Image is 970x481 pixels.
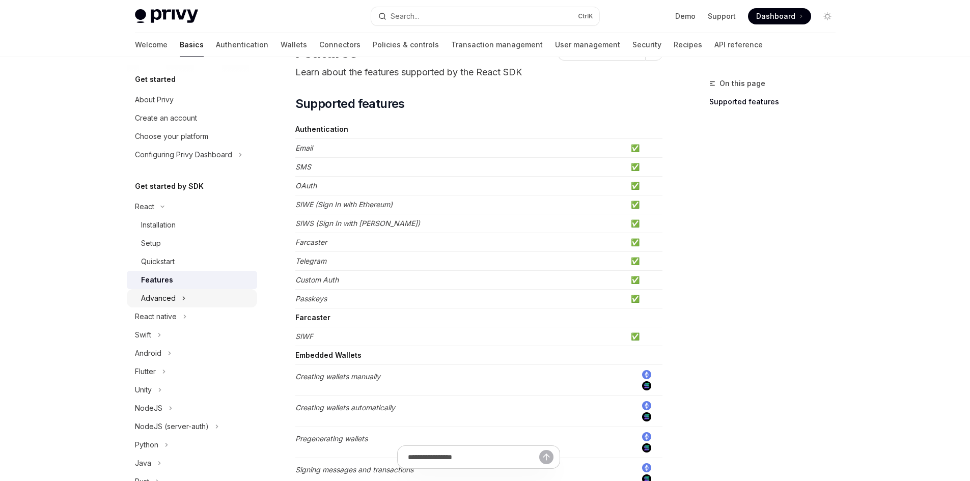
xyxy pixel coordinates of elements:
[135,201,154,213] div: React
[127,216,257,234] a: Installation
[295,372,380,381] em: Creating wallets manually
[627,177,662,195] td: ✅
[756,11,795,21] span: Dashboard
[127,436,257,454] button: Toggle Python section
[127,289,257,307] button: Toggle Advanced section
[141,219,176,231] div: Installation
[295,65,662,79] p: Learn about the features supported by the React SDK
[127,326,257,344] button: Toggle Swift section
[295,257,326,265] em: Telegram
[127,252,257,271] a: Quickstart
[127,197,257,216] button: Toggle React section
[627,214,662,233] td: ✅
[295,162,311,171] em: SMS
[319,33,361,57] a: Connectors
[373,33,439,57] a: Policies & controls
[281,33,307,57] a: Wallets
[391,10,419,22] div: Search...
[141,256,175,268] div: Quickstart
[127,109,257,127] a: Create an account
[135,149,232,161] div: Configuring Privy Dashboard
[642,412,651,421] img: solana.png
[539,450,553,464] button: Send message
[135,33,168,57] a: Welcome
[141,292,176,304] div: Advanced
[127,234,257,252] a: Setup
[295,434,368,443] em: Pregenerating wallets
[714,33,763,57] a: API reference
[627,195,662,214] td: ✅
[135,439,158,451] div: Python
[578,12,593,20] span: Ctrl K
[127,271,257,289] a: Features
[627,233,662,252] td: ✅
[295,181,317,190] em: OAuth
[642,401,651,410] img: ethereum.png
[709,94,844,110] a: Supported features
[135,457,151,469] div: Java
[408,446,539,468] input: Ask a question...
[295,96,405,112] span: Supported features
[642,432,651,441] img: ethereum.png
[295,313,330,322] strong: Farcaster
[180,33,204,57] a: Basics
[642,370,651,379] img: ethereum.png
[719,77,765,90] span: On this page
[135,9,198,23] img: light logo
[295,125,348,133] strong: Authentication
[127,127,257,146] a: Choose your platform
[127,417,257,436] button: Toggle NodeJS (server-auth) section
[819,8,836,24] button: Toggle dark mode
[127,399,257,417] button: Toggle NodeJS section
[135,347,161,359] div: Android
[295,219,420,228] em: SIWS (Sign In with [PERSON_NAME])
[295,351,362,359] strong: Embedded Wallets
[135,310,177,323] div: React native
[135,384,152,396] div: Unity
[627,139,662,158] td: ✅
[141,274,173,286] div: Features
[135,130,208,143] div: Choose your platform
[632,33,661,57] a: Security
[627,290,662,308] td: ✅
[295,200,393,209] em: SIWE (Sign In with Ethereum)
[135,180,204,192] h5: Get started by SDK
[127,307,257,326] button: Toggle React native section
[675,11,696,21] a: Demo
[451,33,543,57] a: Transaction management
[674,33,702,57] a: Recipes
[127,362,257,381] button: Toggle Flutter section
[295,144,313,152] em: Email
[627,271,662,290] td: ✅
[295,332,313,341] em: SIWF
[295,238,327,246] em: Farcaster
[216,33,268,57] a: Authentication
[627,158,662,177] td: ✅
[708,11,736,21] a: Support
[135,402,162,414] div: NodeJS
[371,7,599,25] button: Open search
[642,381,651,390] img: solana.png
[135,329,151,341] div: Swift
[627,252,662,271] td: ✅
[127,91,257,109] a: About Privy
[295,275,339,284] em: Custom Auth
[135,73,176,86] h5: Get started
[135,420,209,433] div: NodeJS (server-auth)
[141,237,161,249] div: Setup
[135,112,197,124] div: Create an account
[127,146,257,164] button: Toggle Configuring Privy Dashboard section
[295,294,327,303] em: Passkeys
[127,454,257,472] button: Toggle Java section
[135,365,156,378] div: Flutter
[555,33,620,57] a: User management
[748,8,811,24] a: Dashboard
[127,381,257,399] button: Toggle Unity section
[295,403,395,412] em: Creating wallets automatically
[135,94,174,106] div: About Privy
[627,327,662,346] td: ✅
[127,344,257,362] button: Toggle Android section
